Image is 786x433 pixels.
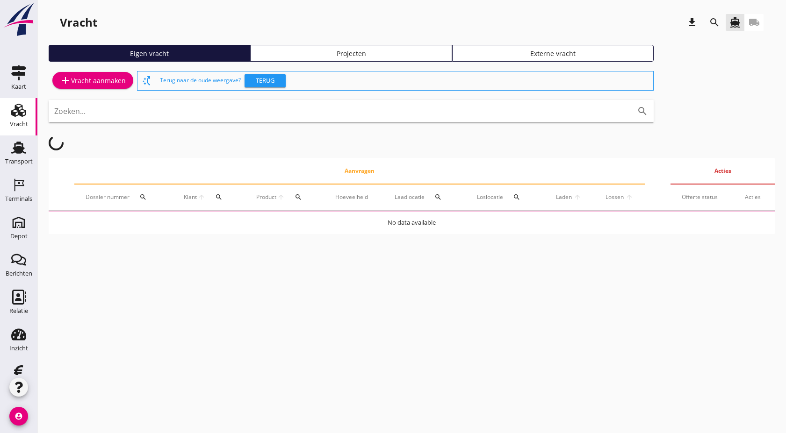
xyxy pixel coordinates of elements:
div: Kaart [11,84,26,90]
div: Acties [745,193,764,201]
i: download [686,17,698,28]
i: search [295,193,302,201]
i: switch_access_shortcut [141,75,152,86]
div: Offerte status [682,193,722,201]
i: add [60,75,71,86]
div: Terminals [5,196,32,202]
input: Zoeken... [54,104,622,119]
i: arrow_upward [197,193,206,201]
i: search [709,17,720,28]
i: directions_boat [729,17,741,28]
i: search [513,193,520,201]
i: arrow_upward [277,193,286,201]
span: Laden [555,193,573,201]
div: Inzicht [9,345,28,351]
i: search [215,193,223,201]
div: Dossier nummer [86,186,160,208]
div: Loslocatie [477,186,533,208]
div: Transport [5,158,33,164]
div: Externe vracht [456,49,649,58]
div: Vracht [60,15,97,30]
i: account_circle [9,407,28,426]
div: Relatie [9,308,28,314]
i: arrow_upward [573,193,582,201]
button: Terug [245,74,286,87]
i: search [434,193,442,201]
img: logo-small.a267ee39.svg [2,2,36,37]
i: local_shipping [749,17,760,28]
div: Vracht aanmaken [60,75,126,86]
div: Terug [248,76,282,85]
i: arrow_upward [625,193,634,201]
div: Terug naar de oude weergave? [160,71,649,90]
div: Hoeveelheid [335,193,372,201]
div: Depot [10,233,28,239]
i: search [637,106,648,117]
div: Vracht [10,121,28,127]
span: Klant [183,193,197,201]
span: Lossen [605,193,625,201]
div: Eigen vracht [53,49,246,58]
th: Acties [671,158,775,184]
div: Berichten [6,270,32,277]
a: Vracht aanmaken [52,72,133,89]
div: Laadlocatie [395,186,454,208]
th: Aanvragen [74,158,645,184]
span: Product [255,193,277,201]
div: Projecten [254,49,447,58]
a: Eigen vracht [49,45,250,62]
a: Projecten [250,45,452,62]
i: search [139,193,147,201]
a: Externe vracht [452,45,654,62]
td: No data available [49,212,775,234]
